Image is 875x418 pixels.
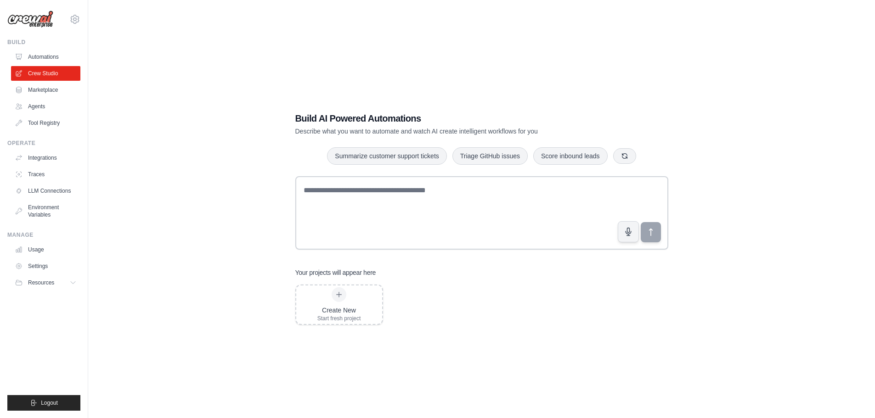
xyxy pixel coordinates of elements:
button: Logout [7,395,80,411]
div: Manage [7,231,80,239]
button: Score inbound leads [533,147,608,165]
a: Integrations [11,150,80,165]
h3: Your projects will appear here [295,268,376,277]
span: Resources [28,279,54,286]
button: Click to speak your automation idea [618,221,639,242]
button: Summarize customer support tickets [327,147,446,165]
a: Usage [11,242,80,257]
a: Agents [11,99,80,114]
a: Settings [11,259,80,273]
a: LLM Connections [11,184,80,198]
p: Describe what you want to automate and watch AI create intelligent workflows for you [295,127,604,136]
div: Operate [7,139,80,147]
h1: Build AI Powered Automations [295,112,604,125]
a: Crew Studio [11,66,80,81]
button: Resources [11,275,80,290]
a: Traces [11,167,80,182]
div: Build [7,39,80,46]
img: Logo [7,11,53,28]
a: Automations [11,50,80,64]
a: Marketplace [11,83,80,97]
div: Create New [317,306,361,315]
span: Logout [41,399,58,407]
button: Get new suggestions [613,148,636,164]
div: Start fresh project [317,315,361,322]
button: Triage GitHub issues [452,147,528,165]
a: Tool Registry [11,116,80,130]
a: Environment Variables [11,200,80,222]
